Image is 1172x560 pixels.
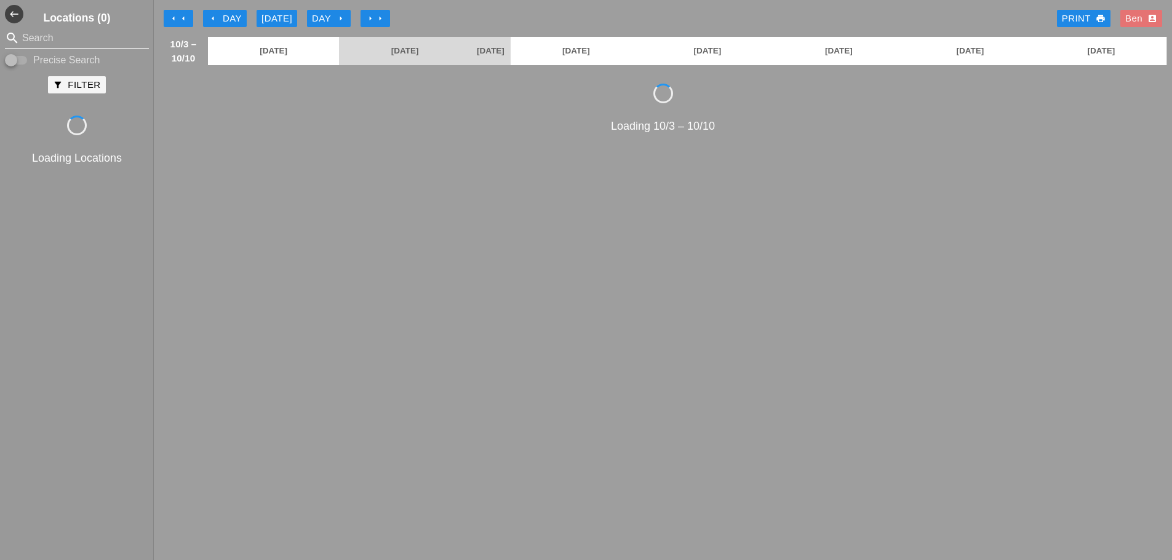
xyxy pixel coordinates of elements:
button: Filter [48,76,105,93]
a: [DATE] [904,37,1035,65]
label: Precise Search [33,54,100,66]
a: [DATE] [773,37,904,65]
div: [DATE] [261,12,292,26]
button: Move Ahead 1 Week [361,10,390,27]
i: arrow_left [178,14,188,23]
div: Enable Precise search to match search terms exactly. [5,53,149,68]
button: [DATE] [257,10,297,27]
a: [DATE] [208,37,339,65]
span: 10/3 – 10/10 [165,37,202,65]
div: Day [312,12,346,26]
button: Move Back 1 Week [164,10,193,27]
i: arrow_right [375,14,385,23]
div: Filter [53,78,100,92]
a: Print [1057,10,1110,27]
a: [DATE] [339,37,470,65]
input: Search [22,28,132,48]
i: search [5,31,20,45]
div: Loading 10/3 – 10/10 [159,118,1167,135]
a: [DATE] [511,37,642,65]
button: Day [307,10,351,27]
a: [DATE] [471,37,511,65]
button: Day [203,10,247,27]
div: Day [208,12,242,26]
i: arrow_right [365,14,375,23]
i: account_box [1147,14,1157,23]
i: filter_alt [53,80,63,90]
div: Ben [1125,12,1157,26]
a: [DATE] [1036,37,1166,65]
i: arrow_right [336,14,346,23]
div: Loading Locations [2,150,151,167]
i: west [5,5,23,23]
button: Ben [1120,10,1162,27]
button: Shrink Sidebar [5,5,23,23]
i: arrow_left [208,14,218,23]
i: print [1096,14,1106,23]
i: arrow_left [169,14,178,23]
div: Print [1062,12,1106,26]
a: [DATE] [642,37,773,65]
